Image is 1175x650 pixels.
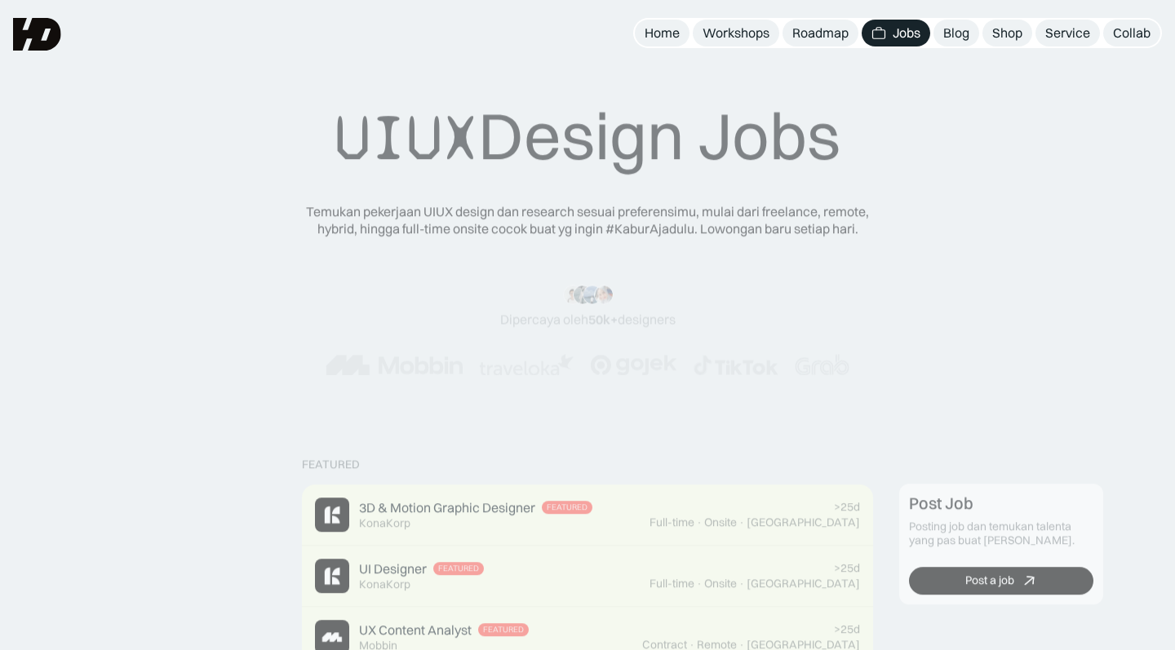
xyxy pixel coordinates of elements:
[302,546,873,607] a: Job ImageUI DesignerFeaturedKonaKorp>25dFull-time·Onsite·[GEOGRAPHIC_DATA]
[738,515,745,529] div: ·
[909,520,1093,548] div: Posting job dan temukan talenta yang pas buat [PERSON_NAME].
[1103,20,1160,46] a: Collab
[834,501,860,515] div: >25d
[933,20,979,46] a: Blog
[359,577,410,591] div: KonaKorp
[315,497,349,532] img: Job Image
[645,24,680,42] div: Home
[315,559,349,593] img: Job Image
[703,24,769,42] div: Workshops
[1045,24,1090,42] div: Service
[588,311,618,327] span: 50k+
[747,515,860,529] div: [GEOGRAPHIC_DATA]
[747,577,860,590] div: [GEOGRAPHIC_DATA]
[302,458,360,472] div: Featured
[693,20,779,46] a: Workshops
[992,24,1022,42] div: Shop
[792,24,849,42] div: Roadmap
[982,20,1032,46] a: Shop
[704,515,737,529] div: Onsite
[1113,24,1151,42] div: Collab
[294,203,881,237] div: Temukan pekerjaan UIUX design dan research sesuai preferensimu, mulai dari freelance, remote, hyb...
[483,626,524,635] div: Featured
[302,484,873,546] a: Job Image3D & Motion Graphic DesignerFeaturedKonaKorp>25dFull-time·Onsite·[GEOGRAPHIC_DATA]
[500,311,676,328] div: Dipercaya oleh designers
[359,516,410,530] div: KonaKorp
[359,561,427,578] div: UI Designer
[650,515,694,529] div: Full-time
[696,515,703,529] div: ·
[965,574,1014,588] div: Post a job
[696,577,703,590] div: ·
[335,99,478,177] span: UIUX
[704,577,737,590] div: Onsite
[738,577,745,590] div: ·
[834,562,860,576] div: >25d
[783,20,858,46] a: Roadmap
[862,20,930,46] a: Jobs
[909,567,1093,595] a: Post a job
[650,577,694,590] div: Full-time
[359,500,535,517] div: 3D & Motion Graphic Designer
[834,623,860,637] div: >25d
[635,20,689,46] a: Home
[359,622,472,639] div: UX Content Analyst
[1035,20,1100,46] a: Service
[893,24,920,42] div: Jobs
[335,96,840,177] div: Design Jobs
[943,24,969,42] div: Blog
[438,564,479,574] div: Featured
[909,494,973,514] div: Post Job
[547,503,587,513] div: Featured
